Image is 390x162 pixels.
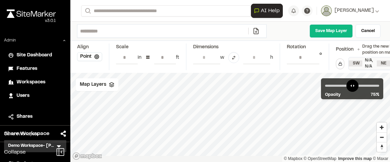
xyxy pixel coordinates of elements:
div: Align [77,44,102,51]
span: Site Dashboard [17,52,52,59]
canvas: Map [70,73,390,156]
a: Workspaces [8,79,62,86]
a: Save Map Layer [309,24,353,38]
img: User [321,5,332,16]
span: Collapse [4,148,26,156]
div: SW [349,60,362,66]
div: ° [319,51,322,64]
a: Shares [8,113,62,120]
button: Lock Map Layer Position [336,58,345,69]
a: Mapbox logo [72,152,102,160]
div: = [145,52,150,63]
span: Workspaces [17,79,45,86]
button: Point [77,52,102,61]
div: Dimensions [193,44,273,51]
span: Shares [17,113,32,120]
div: Position [336,46,353,53]
div: in [138,54,141,61]
button: Reset bearing to north [377,142,387,152]
a: Maxar [373,156,388,161]
a: Site Dashboard [8,52,62,59]
p: Admin [4,37,16,44]
button: [PERSON_NAME] [321,5,379,16]
img: rebrand.png [7,9,56,18]
div: N/A , N/A [362,57,376,70]
a: Users [8,92,62,100]
span: Opacity [325,92,341,98]
button: Open AI Assistant [251,4,283,18]
span: 75 % [371,92,379,98]
span: AI Help [261,7,280,15]
button: Zoom out [377,132,387,142]
span: Features [17,65,37,73]
a: Mapbox [284,156,302,161]
button: Zoom in [377,123,387,132]
span: Users [17,92,29,100]
span: [PERSON_NAME] [335,7,374,15]
button: Search [81,5,93,17]
a: OpenStreetMap [304,156,337,161]
span: Share Workspace [4,130,49,138]
span: Map Layers [80,81,106,88]
a: Cancel [355,24,381,38]
a: Features [8,65,62,73]
div: h [270,54,273,61]
div: Open AI Assistant [251,4,285,18]
div: ft [176,54,179,61]
a: Add/Change File [248,28,263,34]
span: Reset bearing to north [377,142,387,152]
div: Scale [116,44,129,51]
div: Oh geez...please don't... [7,18,56,24]
a: Map feedback [338,156,372,161]
div: w [220,54,224,61]
div: Rotation [287,44,322,51]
